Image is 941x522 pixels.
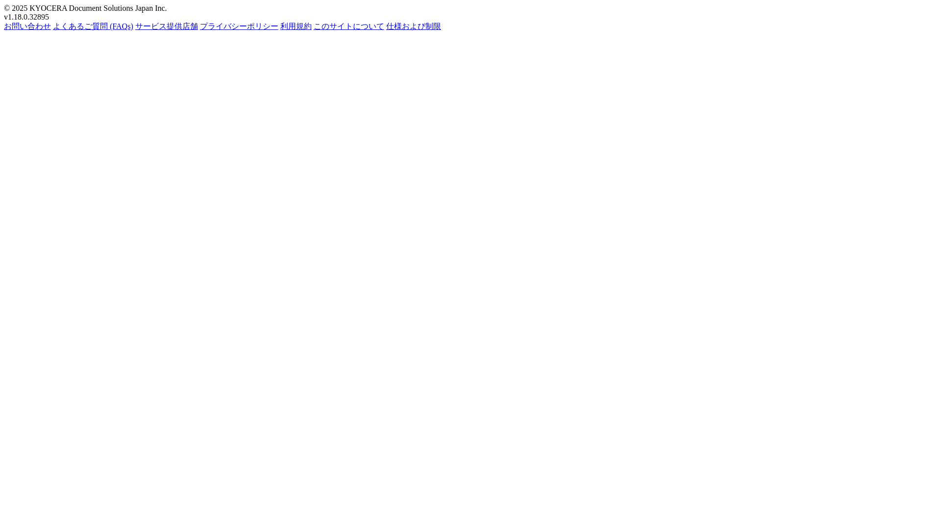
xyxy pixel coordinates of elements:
[386,22,441,30] a: 仕様および制限
[4,13,49,21] span: v1.18.0.32895
[200,22,278,30] a: プライバシーポリシー
[280,22,312,30] a: 利用規約
[53,22,133,30] a: よくあるご質問 (FAQs)
[135,22,198,30] a: サービス提供店舗
[314,22,384,30] a: このサイトについて
[4,22,51,30] a: お問い合わせ
[4,4,167,12] span: © 2025 KYOCERA Document Solutions Japan Inc.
